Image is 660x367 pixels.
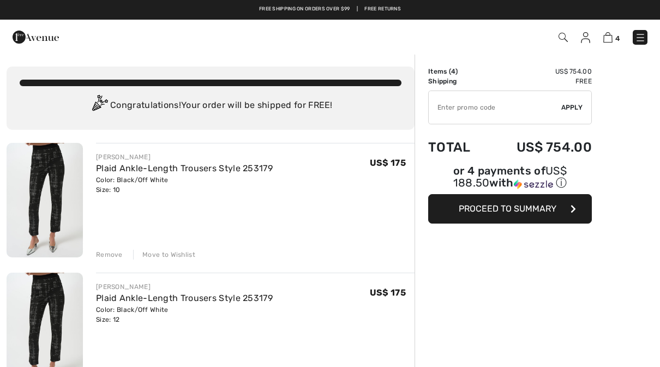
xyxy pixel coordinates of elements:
span: US$ 175 [370,287,406,298]
img: Search [559,33,568,42]
a: 1ère Avenue [13,31,59,41]
img: Shopping Bag [603,32,613,43]
img: Congratulation2.svg [88,95,110,117]
img: My Info [581,32,590,43]
span: US$ 175 [370,158,406,168]
a: Plaid Ankle-Length Trousers Style 253179 [96,293,273,303]
span: | [357,5,358,13]
span: US$ 188.50 [453,164,567,189]
img: Sezzle [514,179,553,189]
a: 4 [603,31,620,44]
span: 4 [615,34,620,43]
div: Congratulations! Your order will be shipped for FREE! [20,95,401,117]
td: Shipping [428,76,487,86]
button: Proceed to Summary [428,194,592,224]
a: Free shipping on orders over $99 [259,5,350,13]
div: [PERSON_NAME] [96,152,273,162]
div: [PERSON_NAME] [96,282,273,292]
td: Free [487,76,592,86]
div: Color: Black/Off White Size: 12 [96,305,273,324]
a: Free Returns [364,5,401,13]
div: Move to Wishlist [133,250,195,260]
img: Plaid Ankle-Length Trousers Style 253179 [7,143,83,257]
img: Menu [635,32,646,43]
td: US$ 754.00 [487,67,592,76]
a: Plaid Ankle-Length Trousers Style 253179 [96,163,273,173]
td: US$ 754.00 [487,129,592,166]
div: or 4 payments of with [428,166,592,190]
input: Promo code [429,91,561,124]
div: Color: Black/Off White Size: 10 [96,175,273,195]
span: Apply [561,103,583,112]
span: Proceed to Summary [459,203,556,214]
div: or 4 payments ofUS$ 188.50withSezzle Click to learn more about Sezzle [428,166,592,194]
img: 1ère Avenue [13,26,59,48]
td: Total [428,129,487,166]
td: Items ( ) [428,67,487,76]
div: Remove [96,250,123,260]
span: 4 [451,68,455,75]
